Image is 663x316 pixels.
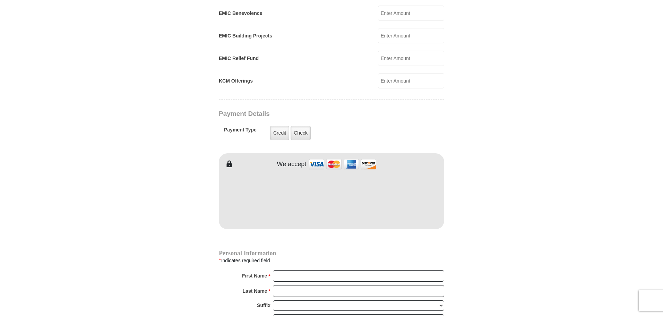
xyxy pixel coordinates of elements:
[242,271,267,281] strong: First Name
[219,10,262,17] label: EMIC Benevolence
[219,32,272,40] label: EMIC Building Projects
[224,127,257,136] h5: Payment Type
[378,73,444,88] input: Enter Amount
[378,28,444,43] input: Enter Amount
[219,110,396,118] h3: Payment Details
[219,256,444,265] div: Indicates required field
[378,51,444,66] input: Enter Amount
[257,300,270,310] strong: Suffix
[243,286,267,296] strong: Last Name
[378,6,444,21] input: Enter Amount
[291,126,311,140] label: Check
[308,157,377,172] img: credit cards accepted
[219,55,259,62] label: EMIC Relief Fund
[270,126,289,140] label: Credit
[277,161,307,168] h4: We accept
[219,250,444,256] h4: Personal Information
[219,77,253,85] label: KCM Offerings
